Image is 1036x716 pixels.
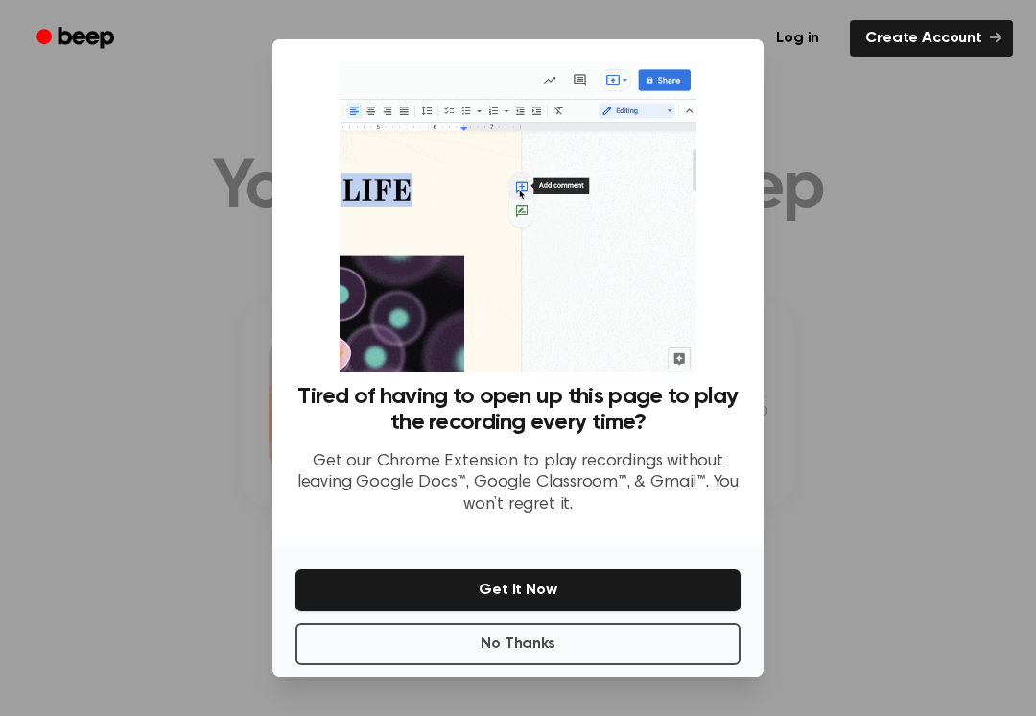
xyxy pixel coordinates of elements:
h3: Tired of having to open up this page to play the recording every time? [295,384,741,436]
a: Create Account [850,20,1013,57]
img: Beep extension in action [340,62,695,372]
a: Log in [757,16,838,60]
button: Get It Now [295,569,741,611]
button: No Thanks [295,623,741,665]
a: Beep [23,20,131,58]
p: Get our Chrome Extension to play recordings without leaving Google Docs™, Google Classroom™, & Gm... [295,451,741,516]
